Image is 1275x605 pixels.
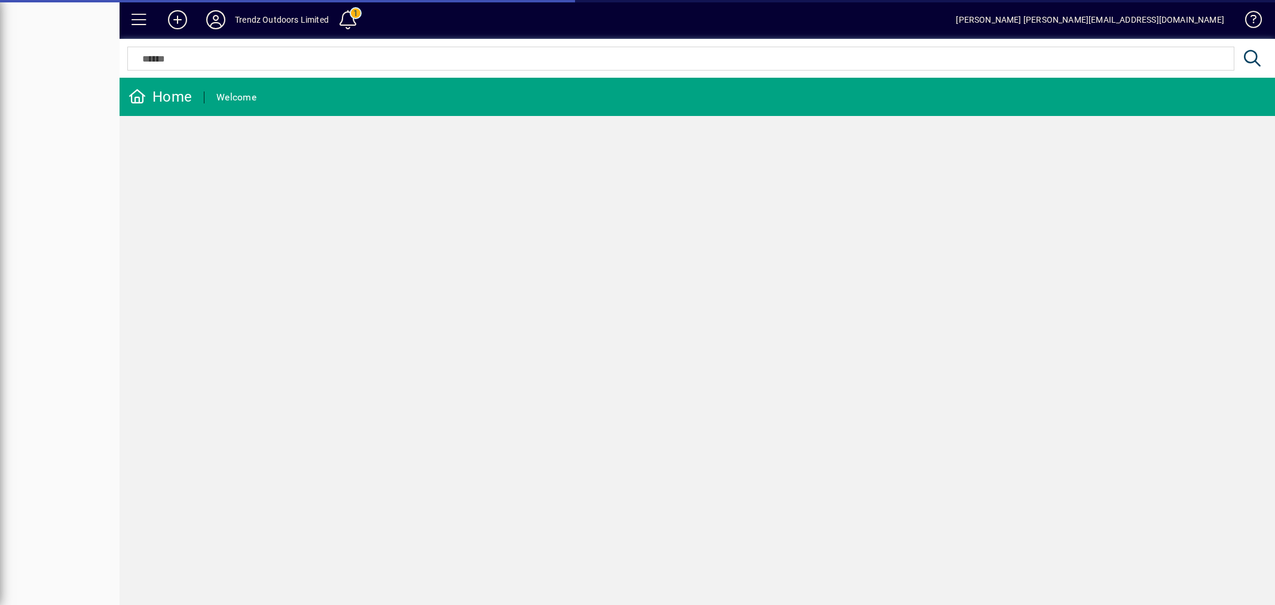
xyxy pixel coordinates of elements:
div: Welcome [216,88,256,107]
div: Home [129,87,192,106]
a: Knowledge Base [1236,2,1260,41]
button: Add [158,9,197,30]
button: Profile [197,9,235,30]
div: [PERSON_NAME] [PERSON_NAME][EMAIL_ADDRESS][DOMAIN_NAME] [956,10,1224,29]
div: Trendz Outdoors Limited [235,10,329,29]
